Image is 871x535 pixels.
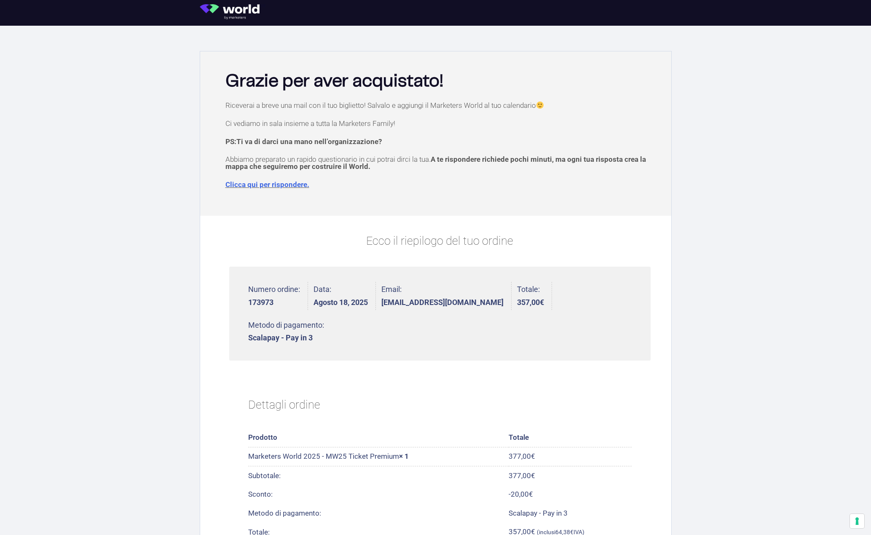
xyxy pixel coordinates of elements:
p: Ecco il riepilogo del tuo ordine [229,233,651,250]
span: € [540,298,544,307]
td: Marketers World 2025 - MW25 Ticket Premium [248,447,509,466]
span: 377,00 [509,471,535,480]
span: € [529,490,533,498]
bdi: 377,00 [509,452,535,460]
p: Riceverai a breve una mail con il tuo biglietto! Salvalo e aggiungi il Marketers World al tuo cal... [225,102,654,109]
strong: 173973 [248,299,300,306]
bdi: 357,00 [517,298,544,307]
li: Totale: [517,282,552,310]
td: Scalapay - Pay in 3 [509,504,632,522]
span: 20,00 [511,490,533,498]
th: Prodotto [248,428,509,447]
strong: × 1 [399,452,409,460]
strong: Scalapay - Pay in 3 [248,334,324,342]
li: Email: [381,282,512,310]
span: € [531,452,535,460]
li: Data: [314,282,376,310]
span: Ti va di darci una mano nell’organizzazione? [236,137,382,146]
th: Sconto: [248,485,509,504]
th: Metodo di pagamento: [248,504,509,522]
strong: PS: [225,137,382,146]
h2: Dettagli ordine [248,387,632,423]
p: Abbiamo preparato un rapido questionario in cui potrai dirci la tua. [225,156,654,170]
p: Ci vediamo in sala insieme a tutta la Marketers Family! [225,120,654,127]
strong: [EMAIL_ADDRESS][DOMAIN_NAME] [381,299,504,306]
th: Totale [509,428,632,447]
img: 🙂 [536,102,544,109]
li: Metodo di pagamento: [248,318,324,346]
th: Subtotale: [248,466,509,485]
td: - [509,485,632,504]
span: A te rispondere richiede pochi minuti, ma ogni tua risposta crea la mappa che seguiremo per costr... [225,155,646,171]
strong: Agosto 18, 2025 [314,299,368,306]
a: Clicca qui per rispondere. [225,180,309,189]
button: Le tue preferenze relative al consenso per le tecnologie di tracciamento [850,514,864,528]
li: Numero ordine: [248,282,308,310]
span: € [531,471,535,480]
b: Grazie per aver acquistato! [225,73,443,90]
